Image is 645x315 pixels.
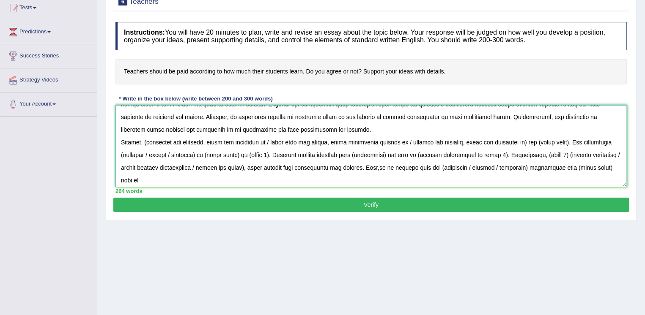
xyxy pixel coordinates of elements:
[113,198,629,212] button: Verify
[0,68,97,90] a: Strategy Videos
[124,29,165,36] b: Instructions:
[115,187,627,195] div: 264 words
[0,92,97,114] a: Your Account
[115,95,276,103] div: * Write in the box below (write between 200 and 300 words)
[115,59,627,84] h4: Teachers should be paid according to how much their students learn. Do you agree or not? Support ...
[0,20,97,41] a: Predictions
[115,22,627,50] h4: You will have 20 minutes to plan, write and revise an essay about the topic below. Your response ...
[0,44,97,65] a: Success Stories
